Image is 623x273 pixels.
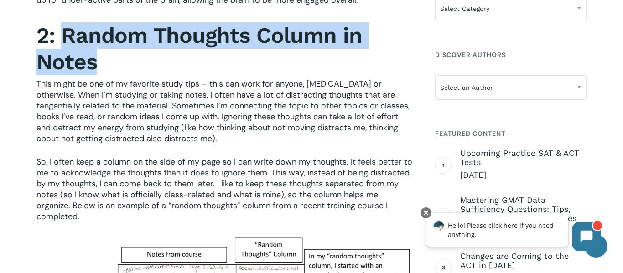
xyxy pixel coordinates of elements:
[435,75,587,100] span: Select an Author
[435,46,587,63] h4: Discover Authors
[460,149,587,180] a: Upcoming Practice SAT & ACT Tests [DATE]
[36,156,412,222] span: So, I often keep a column on the side of my page so I can write down my thoughts. It feels better...
[436,78,586,97] span: Select an Author
[460,196,587,223] span: Mastering GMAT Data Sufficiency Questions: Tips, Tricks, and Worked Examples
[460,196,587,237] a: Mastering GMAT Data Sufficiency Questions: Tips, Tricks, and Worked Examples [DATE]
[460,252,587,270] span: Changes are Coming to the ACT in [DATE]
[435,125,587,142] h4: Featured Content
[416,206,610,260] iframe: Chatbot
[460,149,587,167] span: Upcoming Practice SAT & ACT Tests
[460,170,587,180] span: [DATE]
[36,22,362,75] strong: 2: Random Thoughts Column in Notes
[36,78,410,144] span: This might be one of my favorite study tips – this can work for anyone, [MEDICAL_DATA] or otherwi...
